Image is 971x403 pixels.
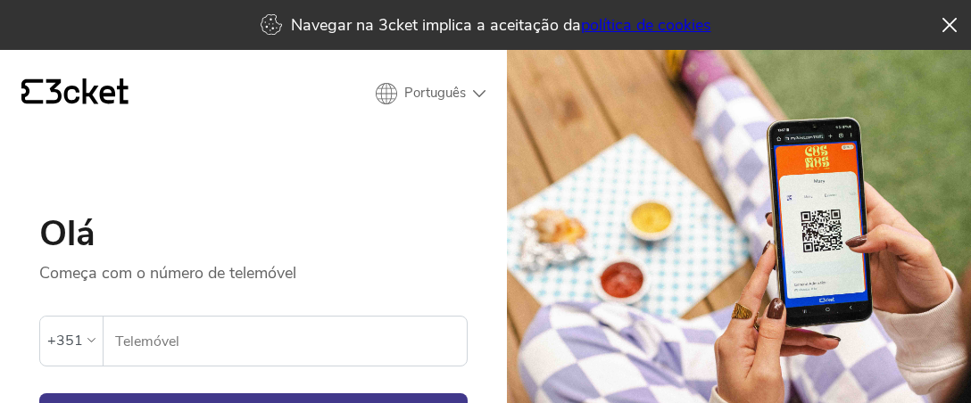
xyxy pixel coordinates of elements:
[581,14,711,36] a: política de cookies
[21,78,129,109] a: {' '}
[104,317,467,366] label: Telemóvel
[291,14,711,36] p: Navegar na 3cket implica a aceitação da
[39,251,468,284] p: Começa com o número de telemóvel
[47,327,83,354] div: +351
[114,317,467,366] input: Telemóvel
[39,216,468,251] h1: Olá
[21,79,43,104] g: {' '}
